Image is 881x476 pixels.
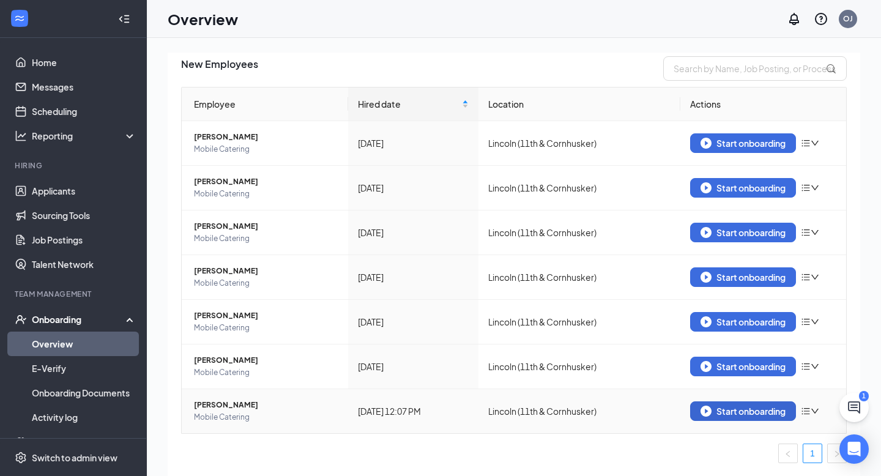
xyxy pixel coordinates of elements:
li: Previous Page [778,444,798,463]
a: Sourcing Tools [32,203,136,228]
span: Mobile Catering [194,322,338,334]
span: bars [801,272,811,282]
span: [PERSON_NAME] [194,176,338,188]
svg: UserCheck [15,313,27,325]
div: Start onboarding [701,227,786,238]
div: [DATE] [358,270,469,284]
svg: WorkstreamLogo [13,12,26,24]
h1: Overview [168,9,238,29]
svg: QuestionInfo [814,12,828,26]
span: New Employees [181,56,258,81]
span: Mobile Catering [194,411,338,423]
div: Team Management [15,289,134,299]
button: Start onboarding [690,357,796,376]
a: Applicants [32,179,136,203]
th: Location [478,87,680,121]
span: Mobile Catering [194,143,338,155]
svg: Notifications [787,12,801,26]
span: bars [801,138,811,148]
a: E-Verify [32,356,136,381]
span: [PERSON_NAME] [194,131,338,143]
span: [PERSON_NAME] [194,399,338,411]
span: down [811,139,819,147]
div: Open Intercom Messenger [839,434,869,464]
span: down [811,184,819,192]
a: Home [32,50,136,75]
div: Start onboarding [701,272,786,283]
button: ChatActive [839,393,869,422]
div: [DATE] [358,136,469,150]
a: 1 [803,444,822,463]
div: Start onboarding [701,361,786,372]
svg: ChatActive [847,400,861,415]
span: [PERSON_NAME] [194,220,338,232]
span: Mobile Catering [194,277,338,289]
div: [DATE] [358,315,469,329]
td: Lincoln (11th & Cornhusker) [478,166,680,210]
div: [DATE] [358,360,469,373]
span: down [811,407,819,415]
span: Mobile Catering [194,188,338,200]
a: Talent Network [32,252,136,277]
span: right [833,450,841,458]
button: Start onboarding [690,267,796,287]
button: Start onboarding [690,401,796,421]
a: Onboarding Documents [32,381,136,405]
div: Start onboarding [701,316,786,327]
span: down [811,228,819,237]
span: down [811,362,819,371]
span: left [784,450,792,458]
li: Next Page [827,444,847,463]
div: Start onboarding [701,182,786,193]
input: Search by Name, Job Posting, or Process [663,56,847,81]
svg: Settings [15,452,27,464]
span: bars [801,317,811,327]
td: Lincoln (11th & Cornhusker) [478,210,680,255]
span: Hired date [358,97,459,111]
span: bars [801,362,811,371]
div: Switch to admin view [32,452,117,464]
svg: Analysis [15,130,27,142]
div: Start onboarding [701,138,786,149]
div: [DATE] 12:07 PM [358,404,469,418]
span: [PERSON_NAME] [194,354,338,366]
li: 1 [803,444,822,463]
td: Lincoln (11th & Cornhusker) [478,255,680,300]
div: Reporting [32,130,137,142]
button: Start onboarding [690,133,796,153]
td: Lincoln (11th & Cornhusker) [478,300,680,344]
div: Onboarding [32,313,126,325]
button: Start onboarding [690,312,796,332]
td: Lincoln (11th & Cornhusker) [478,389,680,433]
span: bars [801,183,811,193]
a: Job Postings [32,228,136,252]
div: Hiring [15,160,134,171]
a: Activity log [32,405,136,430]
span: bars [801,406,811,416]
div: Start onboarding [701,406,786,417]
button: right [827,444,847,463]
button: Start onboarding [690,223,796,242]
th: Actions [680,87,847,121]
a: Overview [32,332,136,356]
a: Scheduling [32,99,136,124]
span: [PERSON_NAME] [194,310,338,322]
div: [DATE] [358,226,469,239]
div: OJ [843,13,853,24]
span: down [811,273,819,281]
td: Lincoln (11th & Cornhusker) [478,344,680,389]
button: Start onboarding [690,178,796,198]
span: down [811,318,819,326]
a: Messages [32,75,136,99]
span: bars [801,228,811,237]
td: Lincoln (11th & Cornhusker) [478,121,680,166]
button: left [778,444,798,463]
span: Mobile Catering [194,232,338,245]
span: Mobile Catering [194,366,338,379]
div: [DATE] [358,181,469,195]
span: [PERSON_NAME] [194,265,338,277]
th: Employee [182,87,348,121]
svg: Collapse [118,13,130,25]
div: 1 [859,391,869,401]
a: Team [32,430,136,454]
